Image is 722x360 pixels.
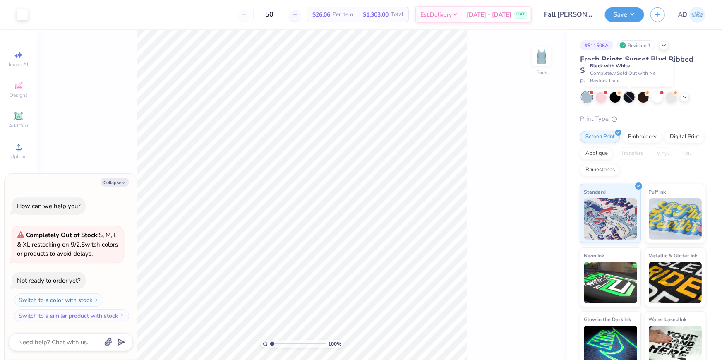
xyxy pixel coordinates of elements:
img: Standard [584,198,637,240]
button: Save [605,7,644,22]
span: Add Text [9,122,29,129]
span: Total [391,10,403,19]
span: 100 % [328,340,341,348]
div: Revision 1 [617,40,655,50]
img: Switch to a color with stock [94,298,99,302]
span: Upload [10,153,27,160]
button: Switch to a color with stock [14,293,103,307]
div: Rhinestones [580,164,620,176]
img: Aldro Dalugdog [689,7,705,23]
span: Standard [584,187,606,196]
span: Glow in the Dark Ink [584,315,631,324]
div: Back [536,69,547,76]
input: Untitled Design [538,6,599,23]
a: AD [678,7,705,23]
span: Per Item [333,10,353,19]
span: Metallic & Glitter Ink [649,251,698,260]
span: FREE [516,12,525,17]
span: $1,303.00 [363,10,389,19]
span: Water based Ink [649,315,687,324]
input: – – [253,7,285,22]
div: How can we help you? [17,202,81,210]
img: Metallic & Glitter Ink [649,262,702,303]
span: [DATE] - [DATE] [467,10,511,19]
img: Puff Ink [649,198,702,240]
div: Foil [677,147,696,160]
div: Embroidery [623,131,662,143]
div: Not ready to order yet? [17,276,81,285]
strong: Completely Out of Stock: [26,231,99,239]
span: AD [678,10,687,19]
span: Puff Ink [649,187,666,196]
img: Back [533,48,550,65]
img: Neon Ink [584,262,637,303]
button: Collapse [101,178,129,187]
button: Switch to a similar product with stock [14,309,129,322]
div: Black with White [585,60,673,86]
div: Digital Print [664,131,705,143]
div: Screen Print [580,131,620,143]
span: Image AI [9,61,29,68]
span: Completely Sold Out with No Restock Date [590,70,656,84]
img: Switch to a similar product with stock [120,313,125,318]
div: # 511506A [580,40,613,50]
span: $26.06 [312,10,330,19]
span: Est. Delivery [420,10,452,19]
span: Fresh Prints Sunset Blvd Ribbed Scoop Tank Top [580,54,693,75]
span: Neon Ink [584,251,604,260]
div: Vinyl [651,147,674,160]
div: Print Type [580,114,705,124]
div: Transfers [616,147,649,160]
span: S, M, L & XL restocking on 9/2. Switch colors or products to avoid delays. [17,231,118,258]
div: Applique [580,147,613,160]
span: Fresh Prints [580,78,604,85]
span: Designs [10,92,28,98]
